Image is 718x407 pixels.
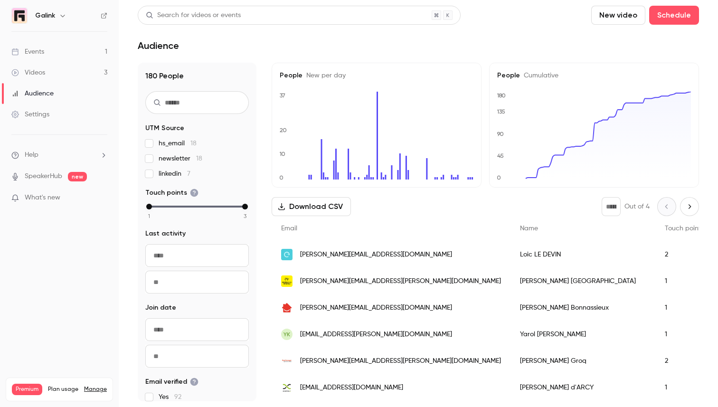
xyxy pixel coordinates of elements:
[145,244,249,267] input: From
[35,11,55,20] h6: Galink
[159,392,181,402] span: Yes
[520,72,558,79] span: Cumulative
[145,303,176,312] span: Join date
[300,383,403,393] span: [EMAIL_ADDRESS][DOMAIN_NAME]
[25,171,62,181] a: SpeakerHub
[145,377,198,387] span: Email verified
[281,382,293,393] img: evernex.com
[272,197,351,216] button: Download CSV
[146,204,152,209] div: min
[96,194,107,202] iframe: Noticeable Trigger
[510,294,655,321] div: [PERSON_NAME] Bonnassieux
[510,374,655,401] div: [PERSON_NAME] d'ARCY
[655,348,713,374] div: 2
[591,6,645,25] button: New video
[281,225,297,232] span: Email
[159,139,197,148] span: hs_email
[279,174,283,181] text: 0
[25,193,60,203] span: What's new
[145,123,184,133] span: UTM Source
[11,47,44,57] div: Events
[649,6,699,25] button: Schedule
[11,110,49,119] div: Settings
[48,386,78,393] span: Plan usage
[11,150,107,160] li: help-dropdown-opener
[84,386,107,393] a: Manage
[280,127,287,133] text: 20
[655,294,713,321] div: 1
[497,174,501,181] text: 0
[497,71,691,80] h5: People
[145,70,249,82] h1: 180 People
[148,212,150,220] span: 1
[300,330,452,340] span: [EMAIL_ADDRESS][PERSON_NAME][DOMAIN_NAME]
[280,71,473,80] h5: People
[174,394,181,400] span: 92
[497,92,506,99] text: 180
[12,384,42,395] span: Premium
[145,188,198,198] span: Touch points
[302,72,346,79] span: New per day
[280,92,285,99] text: 37
[510,321,655,348] div: Yarol [PERSON_NAME]
[497,131,504,137] text: 90
[281,249,293,260] img: epiconcept.fr
[300,356,501,366] span: [PERSON_NAME][EMAIL_ADDRESS][PERSON_NAME][DOMAIN_NAME]
[665,225,704,232] span: Touch points
[510,348,655,374] div: [PERSON_NAME] Groq
[159,169,190,179] span: linkedin
[655,241,713,268] div: 2
[680,197,699,216] button: Next page
[68,172,87,181] span: new
[244,212,246,220] span: 3
[11,89,54,98] div: Audience
[655,321,713,348] div: 1
[145,271,249,293] input: To
[145,229,186,238] span: Last activity
[281,355,293,367] img: gxpmanager.com
[655,268,713,294] div: 1
[281,275,293,287] img: grenoblealpesmetropole.fr
[497,152,504,159] text: 45
[190,140,197,147] span: 18
[138,40,179,51] h1: Audience
[242,204,248,209] div: max
[146,10,241,20] div: Search for videos or events
[145,345,249,368] input: To
[279,151,285,157] text: 10
[187,170,190,177] span: 7
[281,302,293,313] img: homeserve.fr
[510,268,655,294] div: [PERSON_NAME] [GEOGRAPHIC_DATA]
[25,150,38,160] span: Help
[497,108,505,115] text: 135
[145,318,249,341] input: From
[196,155,202,162] span: 18
[12,8,27,23] img: Galink
[300,303,452,313] span: [PERSON_NAME][EMAIL_ADDRESS][DOMAIN_NAME]
[11,68,45,77] div: Videos
[300,276,501,286] span: [PERSON_NAME][EMAIL_ADDRESS][PERSON_NAME][DOMAIN_NAME]
[520,225,538,232] span: Name
[624,202,650,211] p: Out of 4
[655,374,713,401] div: 1
[159,154,202,163] span: newsletter
[283,330,290,339] span: YK
[300,250,452,260] span: [PERSON_NAME][EMAIL_ADDRESS][DOMAIN_NAME]
[510,241,655,268] div: Loic LE DEVIN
